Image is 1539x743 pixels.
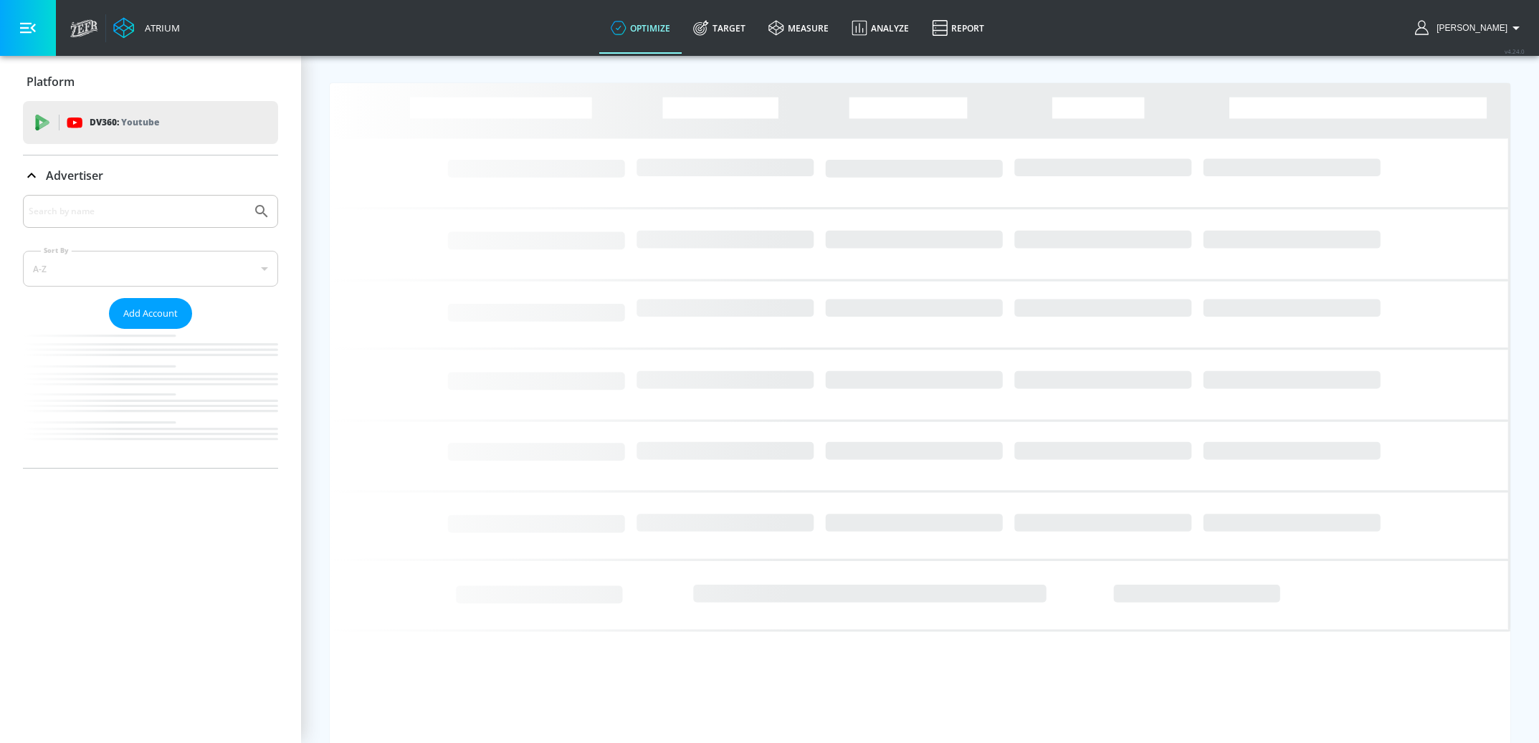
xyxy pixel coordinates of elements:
[23,101,278,144] div: DV360: Youtube
[90,115,159,130] p: DV360:
[29,202,246,221] input: Search by name
[123,305,178,322] span: Add Account
[757,2,840,54] a: measure
[23,195,278,468] div: Advertiser
[27,74,75,90] p: Platform
[23,251,278,287] div: A-Z
[682,2,757,54] a: Target
[23,155,278,196] div: Advertiser
[599,2,682,54] a: optimize
[1415,19,1525,37] button: [PERSON_NAME]
[41,246,72,255] label: Sort By
[920,2,996,54] a: Report
[46,168,103,183] p: Advertiser
[23,62,278,102] div: Platform
[1505,47,1525,55] span: v 4.24.0
[113,17,180,39] a: Atrium
[121,115,159,130] p: Youtube
[139,21,180,34] div: Atrium
[109,298,192,329] button: Add Account
[23,329,278,468] nav: list of Advertiser
[840,2,920,54] a: Analyze
[1431,23,1507,33] span: login as: veronica.hernandez@zefr.com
